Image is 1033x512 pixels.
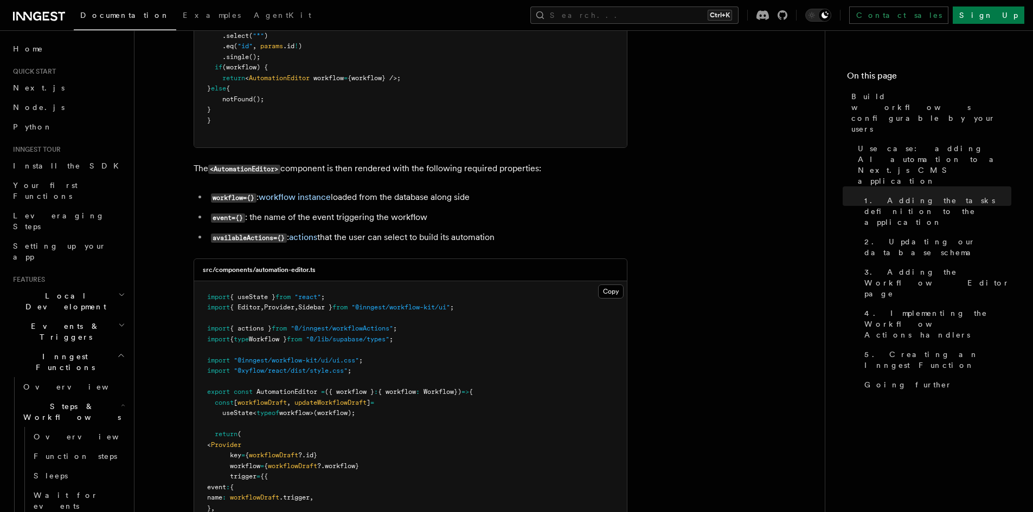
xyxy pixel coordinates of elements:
[230,303,260,311] span: { Editor
[9,347,127,377] button: Inngest Functions
[211,85,226,92] span: else
[222,63,268,71] span: (workflow) {
[13,211,105,231] span: Leveraging Steps
[207,303,230,311] span: import
[864,267,1011,299] span: 3. Adding the Workflow Editor page
[424,388,454,396] span: Workflow
[245,451,249,459] span: {
[321,388,325,396] span: =
[851,91,1011,134] span: Build workflows configurable by your users
[708,10,732,21] kbd: Ctrl+K
[378,388,416,396] span: { workflow
[208,190,627,205] li: : loaded from the database along side
[34,432,145,441] span: Overview
[287,399,291,406] span: ,
[264,32,268,40] span: )
[9,67,56,76] span: Quick start
[234,42,238,50] span: (
[9,176,127,206] a: Your first Functions
[247,3,318,29] a: AgentKit
[298,303,332,311] span: Sidebar }
[9,206,127,236] a: Leveraging Steps
[287,335,302,343] span: from
[393,325,397,332] span: ;
[351,303,450,311] span: "@inngest/workflow-kit/ui"
[860,191,1011,232] a: 1. Adding the tasks definition to the application
[234,357,359,364] span: "@inngest/workflow-kit/ui/ui.css"
[344,74,348,82] span: =
[317,462,359,470] span: ?.workflow}
[222,32,249,40] span: .select
[864,379,952,390] span: Going further
[306,335,389,343] span: "@/lib/supabase/types"
[260,303,264,311] span: ,
[279,409,355,417] span: workflow>(workflow);
[858,143,1011,186] span: Use case: adding AI automation to a Next.js CMS application
[367,399,370,406] span: ]
[249,32,253,40] span: (
[211,213,245,223] code: event={}
[234,335,249,343] span: type
[207,367,230,374] span: import
[260,472,268,480] span: {{
[13,122,53,131] span: Python
[860,345,1011,375] a: 5. Creating an Inngest Function
[854,139,1011,191] a: Use case: adding AI automation to a Next.js CMS application
[9,286,127,316] button: Local Development
[207,388,230,396] span: export
[389,335,393,343] span: ;
[207,335,230,343] span: import
[29,466,127,485] a: Sleeps
[279,494,310,501] span: .trigger
[234,399,238,406] span: [
[176,3,247,29] a: Examples
[256,409,279,417] span: typeof
[9,98,127,117] a: Node.js
[860,262,1011,303] a: 3. Adding the Workflow Editor page
[34,491,98,510] span: Wait for events
[283,42,294,50] span: .id
[207,325,230,332] span: import
[208,210,627,225] li: : the name of the event triggering the workflow
[211,504,215,512] span: ,
[183,11,241,20] span: Examples
[238,430,241,438] span: (
[313,74,344,82] span: workflow
[226,85,230,92] span: {
[864,308,1011,340] span: 4. Implementing the Workflow Actions handlers
[207,357,230,364] span: import
[348,74,401,82] span: {workflow} />;
[294,303,298,311] span: ,
[264,303,294,311] span: Provider
[9,321,118,342] span: Events & Triggers
[238,42,253,50] span: "id"
[268,462,317,470] span: workflowDraft
[849,7,948,24] a: Contact sales
[13,161,125,170] span: Install the SDK
[256,472,260,480] span: =
[310,494,313,501] span: ,
[207,504,211,512] span: }
[208,165,280,174] code: <AutomationEditor>
[860,303,1011,345] a: 4. Implementing the Workflow Actions handlers
[461,388,469,396] span: =>
[29,427,127,446] a: Overview
[230,472,256,480] span: trigger
[272,325,287,332] span: from
[469,388,473,396] span: {
[260,462,264,470] span: =
[454,388,461,396] span: })
[207,483,226,491] span: event
[847,87,1011,139] a: Build workflows configurable by your users
[9,351,117,373] span: Inngest Functions
[249,74,310,82] span: AutomationEditor
[34,471,68,480] span: Sleeps
[953,7,1024,24] a: Sign Up
[864,349,1011,371] span: 5. Creating an Inngest Function
[249,53,260,61] span: ();
[13,181,78,200] span: Your first Functions
[19,401,121,423] span: Steps & Workflows
[294,293,321,301] span: "react"
[860,232,1011,262] a: 2. Updating our database schema
[207,441,211,449] span: <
